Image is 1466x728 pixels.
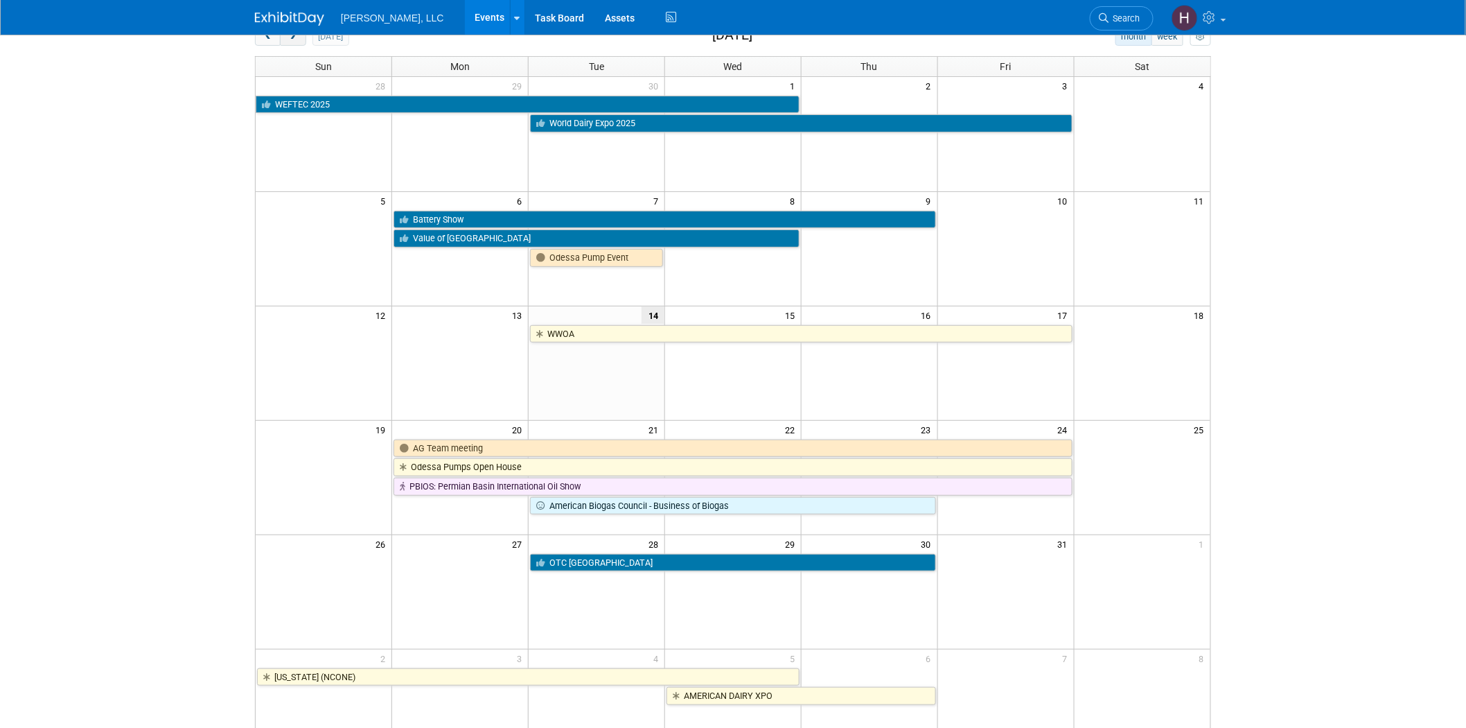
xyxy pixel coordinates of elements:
a: Search [1090,6,1154,31]
span: 7 [1061,650,1074,667]
span: 5 [788,650,801,667]
span: 20 [511,421,528,438]
span: 16 [920,306,937,324]
span: 14 [642,306,664,324]
span: 3 [1061,77,1074,94]
a: WWOA [530,325,1072,343]
span: Mon [450,61,470,72]
span: 8 [1198,650,1210,667]
a: OTC [GEOGRAPHIC_DATA] [530,554,936,572]
span: 13 [511,306,528,324]
span: 9 [925,192,937,209]
h2: [DATE] [712,28,752,43]
a: [US_STATE] (NCONE) [257,668,800,686]
span: 6 [515,192,528,209]
span: 11 [1193,192,1210,209]
span: 4 [1198,77,1210,94]
button: month [1115,28,1152,46]
span: 30 [920,535,937,553]
img: Hannah Mulholland [1172,5,1198,31]
span: Fri [1000,61,1012,72]
span: 7 [652,192,664,209]
a: Value of [GEOGRAPHIC_DATA] [394,229,800,248]
span: 1 [1198,535,1210,553]
span: 25 [1193,421,1210,438]
span: [PERSON_NAME], LLC [341,12,444,24]
span: 4 [652,650,664,667]
span: 19 [374,421,391,438]
img: ExhibitDay [255,12,324,26]
button: myCustomButton [1190,28,1211,46]
span: Sun [315,61,332,72]
span: 22 [784,421,801,438]
span: 29 [511,77,528,94]
a: World Dairy Expo 2025 [530,114,1072,132]
button: week [1151,28,1183,46]
span: 10 [1057,192,1074,209]
button: prev [255,28,281,46]
span: 15 [784,306,801,324]
a: WEFTEC 2025 [256,96,800,114]
span: 12 [374,306,391,324]
span: 17 [1057,306,1074,324]
span: 6 [925,650,937,667]
a: AMERICAN DAIRY XPO [666,687,936,705]
span: Thu [861,61,878,72]
span: 23 [920,421,937,438]
span: Wed [723,61,742,72]
span: 31 [1057,535,1074,553]
span: 5 [379,192,391,209]
span: Tue [589,61,604,72]
span: 18 [1193,306,1210,324]
span: 8 [788,192,801,209]
span: 27 [511,535,528,553]
span: 29 [784,535,801,553]
span: Search [1109,13,1140,24]
span: 1 [788,77,801,94]
a: American Biogas Council - Business of Biogas [530,497,936,515]
span: 24 [1057,421,1074,438]
span: 2 [379,650,391,667]
span: 30 [647,77,664,94]
a: AG Team meeting [394,440,1072,458]
span: Sat [1135,61,1149,72]
a: Odessa Pumps Open House [394,458,1072,476]
a: Odessa Pump Event [530,249,663,267]
a: Battery Show [394,211,935,229]
button: next [280,28,306,46]
i: Personalize Calendar [1196,33,1205,42]
span: 21 [647,421,664,438]
span: 2 [925,77,937,94]
a: PBIOS: Permian Basin International Oil Show [394,478,1072,496]
button: [DATE] [312,28,349,46]
span: 28 [647,535,664,553]
span: 28 [374,77,391,94]
span: 3 [515,650,528,667]
span: 26 [374,535,391,553]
